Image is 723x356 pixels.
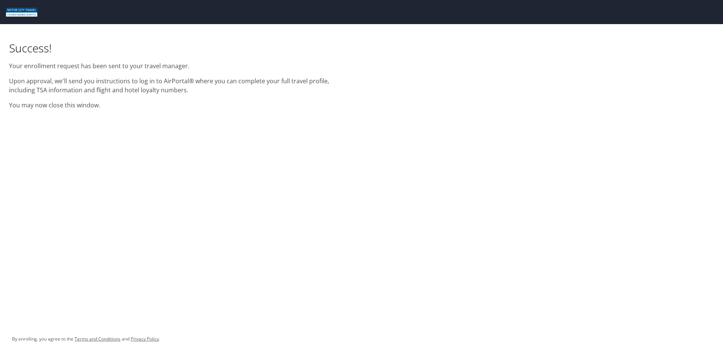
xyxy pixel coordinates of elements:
div: By enrolling, you agree to the and . [12,330,160,348]
img: Motor City logo [6,8,37,17]
h1: Success! [9,41,352,55]
p: Upon approval, we'll send you instructions to log in to AirPortal® where you can complete your fu... [9,76,352,95]
a: Terms and Conditions [75,336,120,342]
a: Privacy Policy [131,336,159,342]
p: Your enrollment request has been sent to your travel manager. [9,61,352,70]
p: You may now close this window. [9,101,352,110]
